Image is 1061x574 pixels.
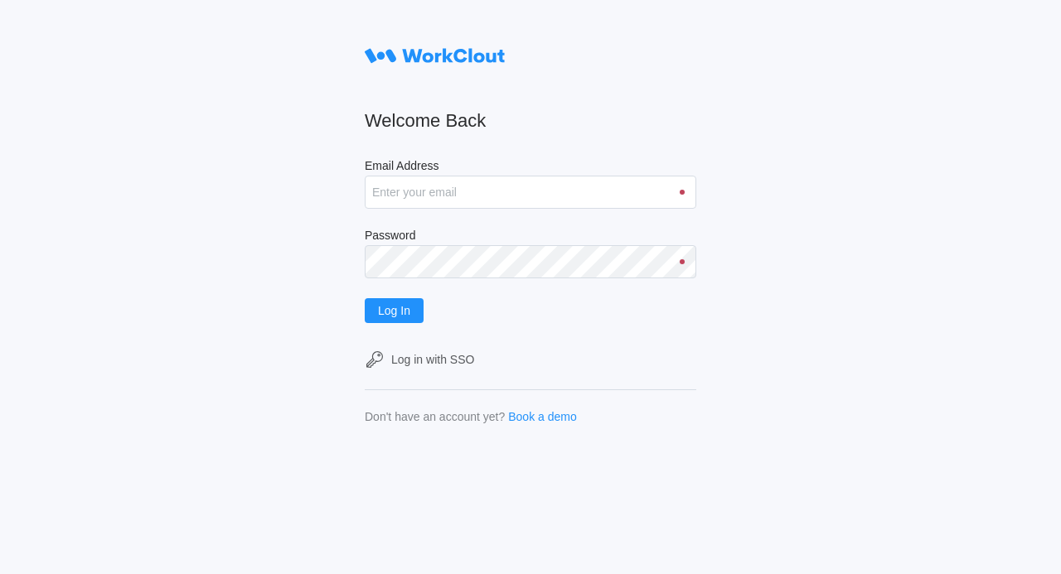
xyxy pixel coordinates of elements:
[365,159,696,176] label: Email Address
[365,350,696,369] a: Log in with SSO
[365,176,696,209] input: Enter your email
[508,410,577,423] a: Book a demo
[365,109,696,133] h2: Welcome Back
[378,305,410,316] span: Log In
[365,298,424,323] button: Log In
[391,353,474,366] div: Log in with SSO
[365,229,696,245] label: Password
[365,410,505,423] div: Don't have an account yet?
